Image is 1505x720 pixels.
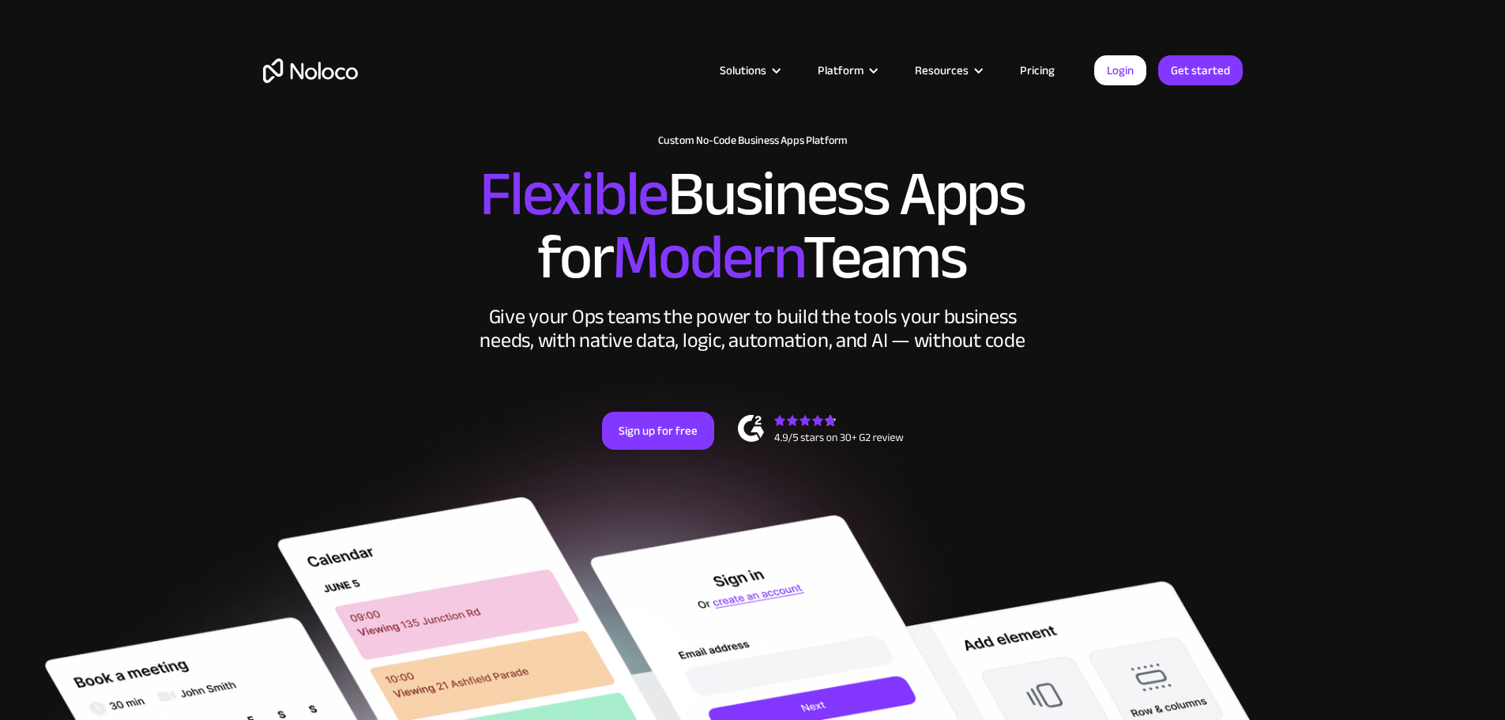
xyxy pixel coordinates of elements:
h2: Business Apps for Teams [263,163,1243,289]
a: home [263,58,358,83]
a: Pricing [1000,60,1074,81]
span: Modern [612,198,803,316]
a: Login [1094,55,1146,85]
div: Solutions [720,60,766,81]
div: Platform [798,60,895,81]
div: Resources [915,60,969,81]
a: Get started [1158,55,1243,85]
span: Flexible [480,135,668,253]
div: Platform [818,60,863,81]
div: Resources [895,60,1000,81]
div: Give your Ops teams the power to build the tools your business needs, with native data, logic, au... [476,305,1029,352]
a: Sign up for free [602,412,714,450]
div: Solutions [700,60,798,81]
